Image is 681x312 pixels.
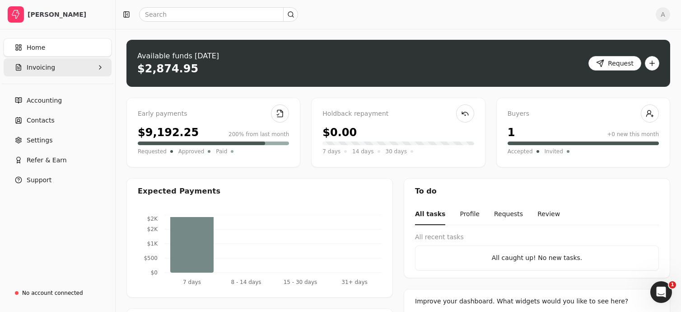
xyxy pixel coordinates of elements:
a: No account connected [4,285,112,301]
span: Requested [138,147,167,156]
div: [PERSON_NAME] [28,10,107,19]
span: Invited [545,147,563,156]
div: +0 new this month [607,130,659,138]
div: $0.00 [322,124,357,141]
span: 7 days [322,147,340,156]
span: Paid [216,147,227,156]
span: Refer & Earn [27,156,67,165]
tspan: 31+ days [341,279,367,285]
div: Available funds [DATE] [137,51,219,61]
button: Review [537,204,560,225]
span: Home [27,43,45,52]
div: Early payments [138,109,289,119]
span: Accounting [27,96,62,105]
tspan: $0 [151,269,158,276]
a: Contacts [4,111,112,129]
a: Accounting [4,91,112,109]
div: Holdback repayment [322,109,474,119]
tspan: 8 - 14 days [231,279,261,285]
tspan: $2K [147,226,158,232]
span: Contacts [27,116,55,125]
div: Improve your dashboard. What widgets would you like to see here? [415,297,659,306]
a: Home [4,38,112,57]
div: $2,874.95 [137,61,198,76]
tspan: $500 [144,255,158,261]
button: Profile [460,204,480,225]
span: 1 [669,281,676,288]
span: Approved [178,147,205,156]
button: Support [4,171,112,189]
div: All caught up! No new tasks. [423,253,651,263]
span: 14 days [352,147,373,156]
div: To do [404,179,670,204]
span: Support [27,175,51,185]
button: Requests [494,204,523,225]
span: Settings [27,136,52,145]
div: $9,192.25 [138,124,199,141]
button: Request [588,56,641,71]
tspan: 15 - 30 days [284,279,317,285]
tspan: 7 days [183,279,201,285]
span: Accepted [508,147,533,156]
a: Settings [4,131,112,149]
div: 1 [508,124,515,141]
span: Invoicing [27,63,55,72]
input: Search [139,7,298,22]
iframe: Intercom live chat [650,281,672,303]
tspan: $2K [147,216,158,222]
div: No account connected [22,289,83,297]
button: A [656,7,670,22]
div: All recent tasks [415,232,659,242]
span: 30 days [386,147,407,156]
button: Refer & Earn [4,151,112,169]
tspan: $1K [147,241,158,247]
div: Expected Payments [138,186,220,197]
button: All tasks [415,204,445,225]
div: Buyers [508,109,659,119]
button: Invoicing [4,58,112,76]
div: 200% from last month [229,130,289,138]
